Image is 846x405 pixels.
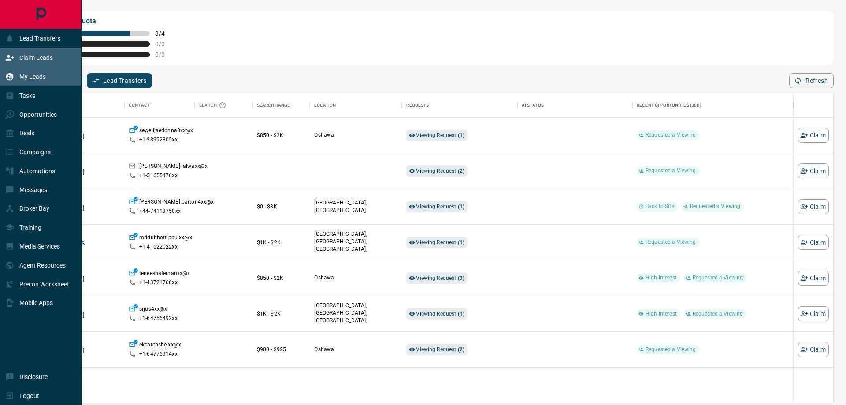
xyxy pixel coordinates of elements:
[139,172,178,179] p: +1- 51655476xx
[798,271,829,286] button: Claim
[314,131,397,139] p: Oshawa
[517,93,632,118] div: AI Status
[139,341,181,350] p: ekcatchshelxx@x
[798,306,829,321] button: Claim
[139,270,190,279] p: teneeshafernanxx@x
[129,93,150,118] div: Contact
[642,346,699,353] span: Requested a Viewing
[48,16,174,26] p: My Daily Quota
[798,235,829,250] button: Claim
[416,346,464,353] span: Viewing Request
[406,165,467,177] div: Viewing Request (2)
[642,310,680,318] span: High Interest
[406,93,429,118] div: Requests
[257,274,306,282] p: $850 - $2K
[199,93,228,118] div: Search
[314,230,397,261] p: [GEOGRAPHIC_DATA], [GEOGRAPHIC_DATA], [GEOGRAPHIC_DATA], [GEOGRAPHIC_DATA]
[458,346,464,353] strong: ( 2 )
[257,93,290,118] div: Search Range
[406,201,467,212] div: Viewing Request (1)
[458,239,464,245] strong: ( 1 )
[257,346,306,353] p: $900 - $925
[87,73,152,88] button: Lead Transfers
[155,51,174,58] span: 0 / 0
[637,93,701,118] div: Recent Opportunities (30d)
[139,315,178,322] p: +1- 64756492xx
[314,199,397,214] p: [GEOGRAPHIC_DATA], [GEOGRAPHIC_DATA]
[642,274,680,282] span: High Interest
[314,346,397,353] p: Oshawa
[642,203,678,210] span: Back to Site
[789,73,834,88] button: Refresh
[257,203,306,211] p: $0 - $3K
[458,311,464,317] strong: ( 1 )
[689,310,746,318] span: Requested a Viewing
[139,163,208,172] p: [PERSON_NAME].lalwaxx@x
[139,350,178,358] p: +1- 64776914xx
[406,308,467,320] div: Viewing Request (1)
[139,234,192,243] p: mridulthottippulxx@x
[139,243,178,251] p: +1- 41622022xx
[310,93,402,118] div: Location
[686,203,744,210] span: Requested a Viewing
[257,310,306,318] p: $1K - $2K
[406,237,467,248] div: Viewing Request (1)
[406,130,467,141] div: Viewing Request (1)
[257,238,306,246] p: $1K - $2K
[402,93,517,118] div: Requests
[155,41,174,48] span: 0 / 0
[798,128,829,143] button: Claim
[798,163,829,178] button: Claim
[314,93,336,118] div: Location
[458,132,464,138] strong: ( 1 )
[522,93,544,118] div: AI Status
[458,275,464,281] strong: ( 3 )
[798,199,829,214] button: Claim
[689,274,746,282] span: Requested a Viewing
[416,239,464,245] span: Viewing Request
[416,132,464,138] span: Viewing Request
[124,93,195,118] div: Contact
[416,311,464,317] span: Viewing Request
[406,344,467,355] div: Viewing Request (2)
[139,198,214,208] p: [PERSON_NAME].barton4xx@x
[642,238,699,246] span: Requested a Viewing
[155,30,174,37] span: 3 / 4
[139,136,178,144] p: +1- 28992805xx
[416,168,464,174] span: Viewing Request
[139,305,167,315] p: srjus4xx@x
[139,279,178,286] p: +1- 43721766xx
[139,127,193,136] p: sewelljaedonna8xx@x
[139,208,181,215] p: +44- 74113750xx
[32,93,124,118] div: Name
[642,167,699,175] span: Requested a Viewing
[632,93,794,118] div: Recent Opportunities (30d)
[458,204,464,210] strong: ( 1 )
[406,272,467,284] div: Viewing Request (3)
[458,168,464,174] strong: ( 2 )
[642,131,699,139] span: Requested a Viewing
[416,204,464,210] span: Viewing Request
[252,93,310,118] div: Search Range
[314,274,397,282] p: Oshawa
[314,302,397,332] p: [GEOGRAPHIC_DATA], [GEOGRAPHIC_DATA], [GEOGRAPHIC_DATA], [GEOGRAPHIC_DATA]
[416,275,464,281] span: Viewing Request
[257,131,306,139] p: $850 - $2K
[798,342,829,357] button: Claim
